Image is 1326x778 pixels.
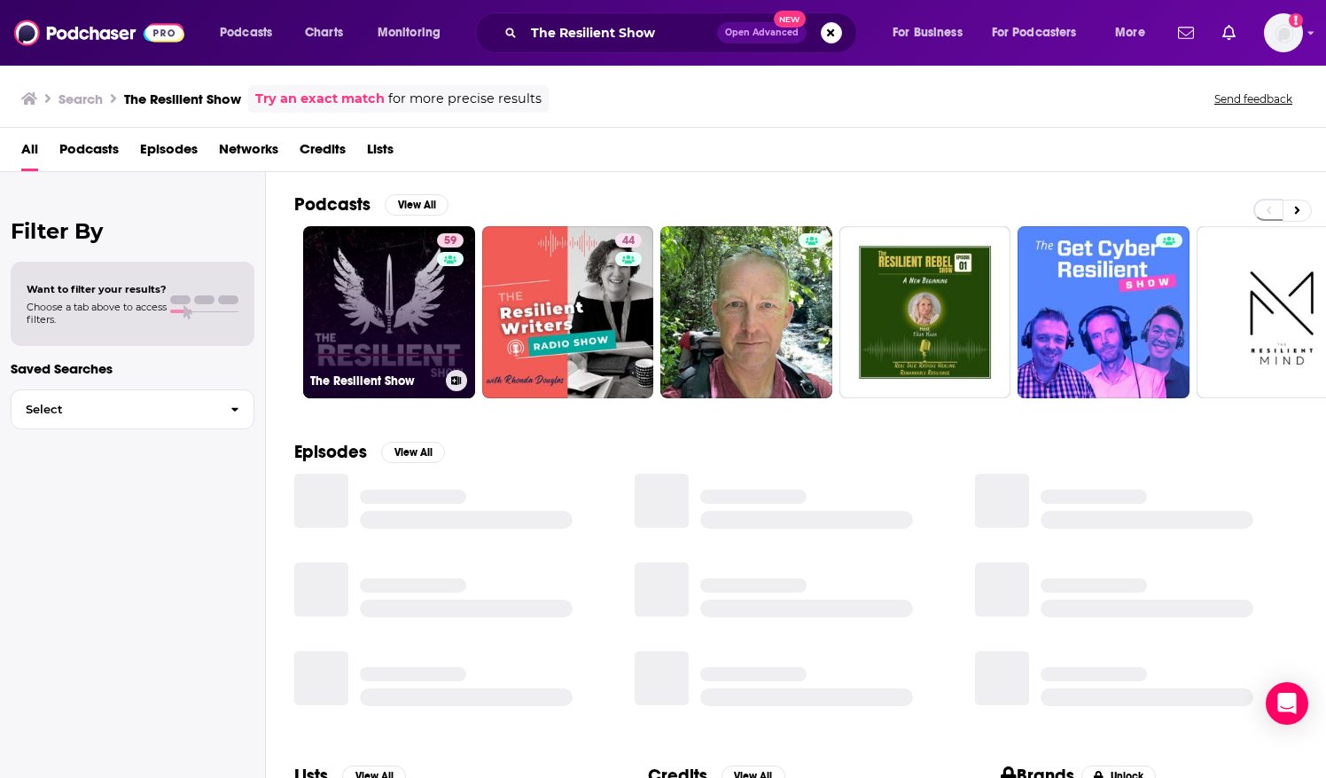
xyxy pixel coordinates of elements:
[1171,18,1201,48] a: Show notifications dropdown
[492,12,874,53] div: Search podcasts, credits, & more...
[1209,91,1298,106] button: Send feedback
[992,20,1077,45] span: For Podcasters
[294,193,448,216] a: PodcastsView All
[207,19,295,47] button: open menu
[140,135,198,171] a: Episodes
[444,232,456,250] span: 59
[524,19,717,47] input: Search podcasts, credits, & more...
[381,442,445,463] button: View All
[1264,13,1303,52] img: User Profile
[303,226,475,398] a: 59The Resilient Show
[294,441,445,463] a: EpisodesView All
[725,28,799,37] span: Open Advanced
[294,441,367,463] h2: Episodes
[12,404,216,415] span: Select
[11,218,254,244] h2: Filter By
[1103,19,1167,47] button: open menu
[378,20,441,45] span: Monitoring
[615,233,642,248] a: 44
[1264,13,1303,52] span: Logged in as ShellB
[437,233,464,248] a: 59
[300,135,346,171] a: Credits
[367,135,394,171] a: Lists
[622,232,635,250] span: 44
[310,373,439,389] h3: The Resilient Show
[124,90,241,107] h3: The Resilient Show
[1264,13,1303,52] button: Show profile menu
[365,19,464,47] button: open menu
[293,19,354,47] a: Charts
[220,20,272,45] span: Podcasts
[27,283,167,295] span: Want to filter your results?
[880,19,985,47] button: open menu
[21,135,38,171] a: All
[717,22,807,43] button: Open AdvancedNew
[1215,18,1243,48] a: Show notifications dropdown
[59,135,119,171] a: Podcasts
[58,90,103,107] h3: Search
[219,135,278,171] a: Networks
[1266,682,1308,725] div: Open Intercom Messenger
[255,89,385,109] a: Try an exact match
[774,11,806,28] span: New
[980,19,1103,47] button: open menu
[14,16,184,50] img: Podchaser - Follow, Share and Rate Podcasts
[305,20,343,45] span: Charts
[27,301,167,326] span: Choose a tab above to access filters.
[893,20,963,45] span: For Business
[1289,13,1303,28] svg: Add a profile image
[388,89,542,109] span: for more precise results
[11,360,254,377] p: Saved Searches
[11,389,254,429] button: Select
[1115,20,1145,45] span: More
[482,226,654,398] a: 44
[385,194,448,216] button: View All
[294,193,370,216] h2: Podcasts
